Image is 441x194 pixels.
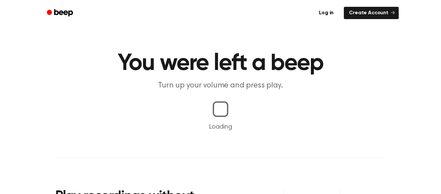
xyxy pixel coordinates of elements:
[313,6,340,20] a: Log in
[97,80,344,91] p: Turn up your volume and press play.
[8,122,433,132] p: Loading
[344,7,399,19] a: Create Account
[42,7,79,19] a: Beep
[55,52,386,75] h1: You were left a beep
